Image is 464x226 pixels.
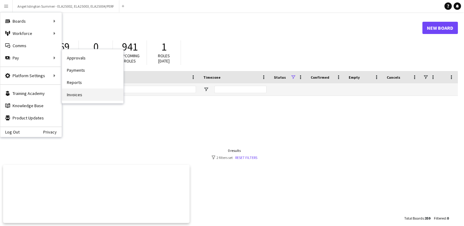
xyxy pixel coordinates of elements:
a: Reports [62,76,123,89]
a: Log Out [0,130,20,134]
span: Cancels [387,75,400,80]
span: Filtered [434,216,446,220]
a: Knowledge Base [0,100,62,112]
iframe: Popup CTA [3,165,190,223]
a: Reset filters [235,155,257,160]
a: Payments [62,64,123,76]
a: Product Updates [0,112,62,124]
span: Total Boards [404,216,424,220]
span: Status [274,75,286,80]
div: : [404,212,430,224]
div: 2 filters set [212,155,257,160]
a: New Board [422,22,458,34]
div: Workforce [0,27,62,40]
span: 0 [93,40,98,54]
span: Upcoming roles [120,53,140,64]
div: 0 results [212,148,257,153]
button: Open Filter Menu [203,87,209,92]
span: 359 [425,216,430,220]
a: Comms [0,40,62,52]
span: Empty [349,75,360,80]
a: Approvals [62,52,123,64]
input: Timezone Filter Input [214,86,267,93]
span: Confirmed [311,75,329,80]
button: Angel Islington Summer - ELA25002, ELA25003, ELA25004/PERF [13,0,119,12]
span: Timezone [203,75,220,80]
a: Privacy [43,130,62,134]
span: 1 [161,40,167,54]
span: 0 [447,216,449,220]
span: Roles [DATE] [158,53,170,64]
div: : [434,212,449,224]
div: Boards [0,15,62,27]
a: Invoices [62,89,123,101]
div: Pay [0,52,62,64]
span: 941 [122,40,138,54]
a: Training Academy [0,87,62,100]
h1: Boards [11,23,422,32]
div: Platform Settings [0,70,62,82]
